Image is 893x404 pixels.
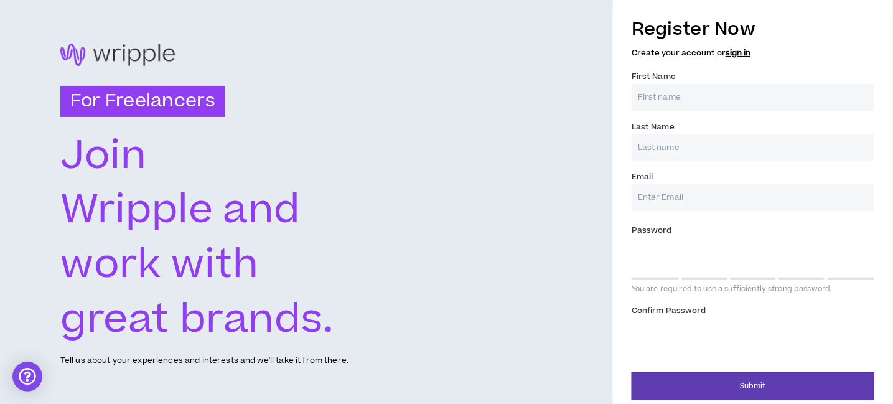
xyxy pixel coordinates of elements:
text: Join [60,128,146,184]
label: Email [632,167,653,187]
input: Enter Email [632,184,874,211]
a: sign in [726,47,750,59]
label: Last Name [632,117,675,137]
p: Tell us about your experiences and interests and we'll take it from there. [60,355,348,367]
text: great brands. [60,291,334,348]
input: Last name [632,134,874,161]
span: Password [632,225,672,236]
div: Open Intercom Messenger [12,362,42,392]
h3: For Freelancers [60,86,225,117]
label: Confirm Password [632,301,706,321]
button: Submit [632,372,874,400]
div: You are required to use a sufficiently strong password. [632,284,874,294]
input: First name [632,84,874,111]
text: Wripple and [60,182,302,238]
h5: Create your account or [632,49,874,57]
h3: Register Now [632,16,874,42]
label: First Name [632,67,676,87]
text: work with [60,237,259,293]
